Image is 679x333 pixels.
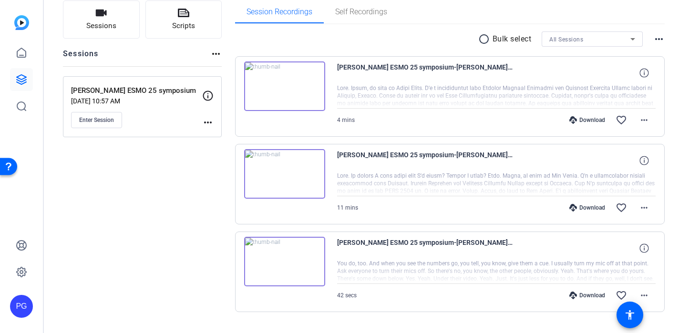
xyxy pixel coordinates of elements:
[145,0,222,39] button: Scripts
[337,117,355,123] span: 4 mins
[638,290,650,301] mat-icon: more_horiz
[337,237,514,260] span: [PERSON_NAME] ESMO 25 symposium-[PERSON_NAME] -Take 01-2025-08-29-16-04-53-460-0
[172,20,195,31] span: Scripts
[653,33,665,45] mat-icon: more_horiz
[79,116,114,124] span: Enter Session
[624,309,636,321] mat-icon: accessibility
[638,202,650,213] mat-icon: more_horiz
[14,15,29,30] img: blue-gradient.svg
[244,149,325,199] img: thumb-nail
[337,149,514,172] span: [PERSON_NAME] ESMO 25 symposium-[PERSON_NAME] - Recording-2025-09-01-15-00-20-914-0
[63,0,140,39] button: Sessions
[63,48,99,66] h2: Sessions
[337,61,514,84] span: [PERSON_NAME] ESMO 25 symposium-[PERSON_NAME] Session - recording 02-2025-09-01-15-21-22-566-1
[71,85,202,96] p: [PERSON_NAME] ESMO 25 symposium
[202,117,214,128] mat-icon: more_horiz
[247,8,312,16] span: Session Recordings
[549,36,583,43] span: All Sessions
[616,114,627,126] mat-icon: favorite_border
[335,8,387,16] span: Self Recordings
[616,202,627,213] mat-icon: favorite_border
[565,292,610,299] div: Download
[337,292,357,299] span: 42 secs
[10,295,33,318] div: PG
[244,61,325,111] img: thumb-nail
[478,33,493,45] mat-icon: radio_button_unchecked
[493,33,532,45] p: Bulk select
[86,20,116,31] span: Sessions
[638,114,650,126] mat-icon: more_horiz
[337,204,358,211] span: 11 mins
[565,204,610,212] div: Download
[616,290,627,301] mat-icon: favorite_border
[71,112,122,128] button: Enter Session
[210,48,222,60] mat-icon: more_horiz
[71,97,202,105] p: [DATE] 10:57 AM
[244,237,325,286] img: thumb-nail
[565,116,610,124] div: Download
